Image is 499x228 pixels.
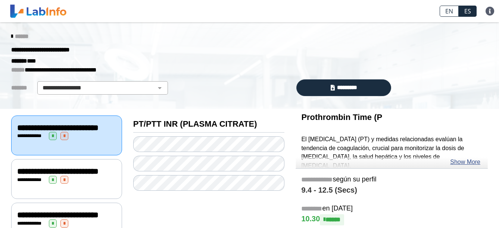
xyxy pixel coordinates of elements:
a: Show More [450,158,480,167]
p: El [MEDICAL_DATA] (PT) y medidas relacionadas evalúan la tendencia de coagulación, crucial para m... [301,135,482,171]
h4: 9.4 - 12.5 (Secs) [301,186,482,195]
a: ES [459,6,477,17]
h5: en [DATE] [301,205,482,213]
h5: según su perfil [301,175,482,184]
b: Prothrombin Time (P [301,113,382,122]
h4: 10.30 [301,214,482,225]
iframe: Help widget launcher [433,199,491,220]
a: EN [440,6,459,17]
b: PT/PTT INR (PLASMA CITRATE) [133,119,257,129]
